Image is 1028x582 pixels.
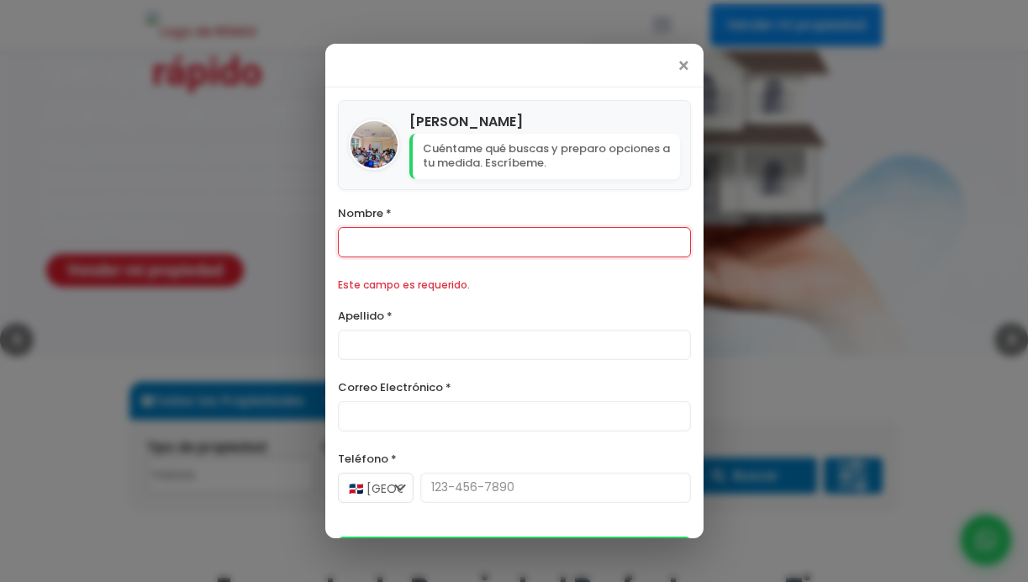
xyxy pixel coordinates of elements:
span: × [677,56,691,77]
label: Apellido * [338,305,691,326]
button: Iniciar Conversación [338,537,691,570]
h4: [PERSON_NAME] [409,111,680,132]
p: Cuéntame qué buscas y preparo opciones a tu medida. Escríbeme. [409,134,680,179]
label: Teléfono * [338,448,691,469]
img: Adrian Reyes [351,121,398,168]
input: 123-456-7890 [420,473,691,503]
label: Nombre * [338,203,691,224]
div: Este campo es requerido. [338,274,691,295]
label: Correo Electrónico * [338,377,691,398]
